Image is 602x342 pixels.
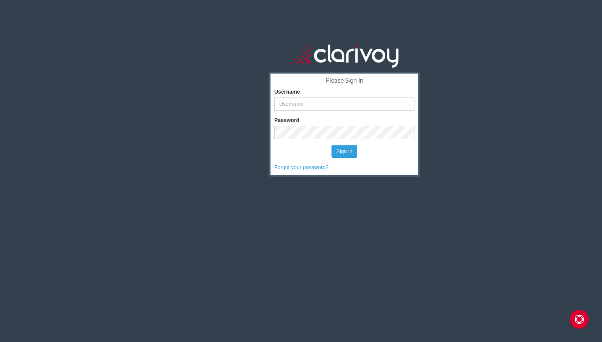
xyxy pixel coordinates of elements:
button: Sign in [331,145,358,158]
label: Username [274,88,300,96]
label: Password [274,116,299,124]
a: Forgot your password? [274,164,328,170]
img: clarivoy_whitetext_transbg.svg [291,42,399,69]
input: Username [274,97,414,111]
h3: Please Sign In [274,77,414,84]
